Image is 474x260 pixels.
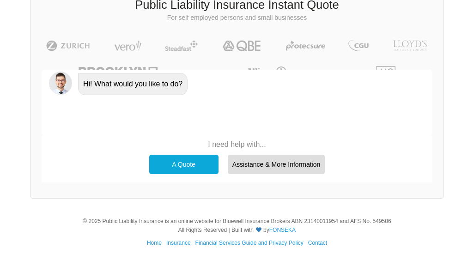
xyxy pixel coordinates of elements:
[388,40,432,51] img: LLOYD's | Public Liability Insurance
[195,240,304,246] a: Financial Services Guide and Privacy Policy
[217,40,267,51] img: QBE | Public Liability Insurance
[49,72,72,95] img: Chatbot | PLI
[345,40,372,51] img: CGU | Public Liability Insurance
[37,13,437,23] p: For self employed persons and small businesses
[149,155,219,174] div: A Quote
[145,139,330,150] p: I need help with...
[42,40,94,51] img: Zurich | Public Liability Insurance
[147,240,162,246] a: Home
[110,40,146,51] img: Vero | Public Liability Insurance
[166,240,191,246] a: Insurance
[308,240,327,246] a: Contact
[228,155,325,174] div: Assistance & More Information
[78,73,188,95] div: Hi! What would you like to do?
[282,40,329,51] img: Protecsure | Public Liability Insurance
[161,40,202,51] img: Steadfast | Public Liability Insurance
[269,227,296,233] a: FONSEKA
